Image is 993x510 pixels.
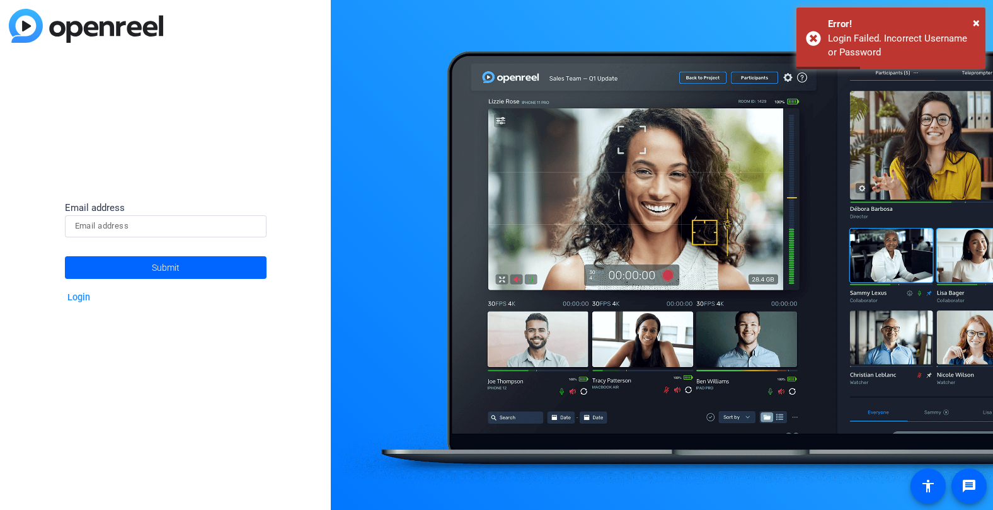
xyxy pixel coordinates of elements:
[65,256,267,279] button: Submit
[973,15,980,30] span: ×
[65,202,125,213] span: Email address
[67,292,90,303] a: Login
[961,479,977,494] mat-icon: message
[152,252,180,283] span: Submit
[921,479,936,494] mat-icon: accessibility
[75,218,256,234] input: Email address
[828,31,976,60] div: Login Failed. Incorrect Username or Password
[973,13,980,32] button: Close
[9,9,163,43] img: blue-gradient.svg
[828,17,976,31] div: Error!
